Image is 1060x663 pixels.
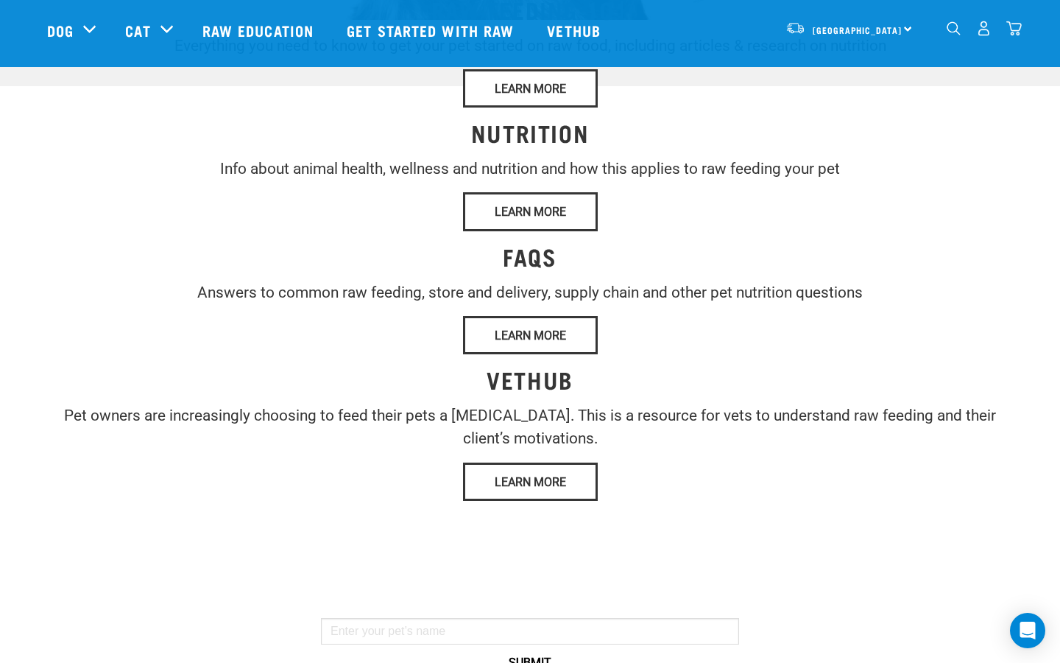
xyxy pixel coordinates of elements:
[976,21,992,36] img: user.png
[321,618,739,645] input: Enter your pet’s name
[813,27,902,32] span: [GEOGRAPHIC_DATA]
[1006,21,1022,36] img: home-icon@2x.png
[332,1,532,60] a: Get started with Raw
[1010,613,1045,648] div: Open Intercom Messenger
[47,366,1013,393] h3: VETHUB
[47,404,1013,450] p: Pet owners are increasingly choosing to feed their pets a [MEDICAL_DATA]. This is a resource for ...
[188,1,332,60] a: Raw Education
[463,316,598,354] a: Learn More
[463,69,598,108] a: Learn More
[47,158,1013,180] p: Info about animal health, wellness and nutrition and how this applies to raw feeding your pet
[321,583,739,618] p: Introduce us to your pet and tell us about their age, weight, activity level and any health issue...
[785,21,805,35] img: van-moving.png
[532,1,619,60] a: Vethub
[321,548,739,571] h1: Let's get started
[463,463,598,501] a: Learn More
[125,19,150,41] a: Cat
[47,281,1013,304] p: Answers to common raw feeding, store and delivery, supply chain and other pet nutrition questions
[47,119,1013,146] h3: NUTRITION
[47,19,74,41] a: Dog
[947,21,961,35] img: home-icon-1@2x.png
[463,192,598,231] a: Learn More
[47,243,1013,270] h3: FAQS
